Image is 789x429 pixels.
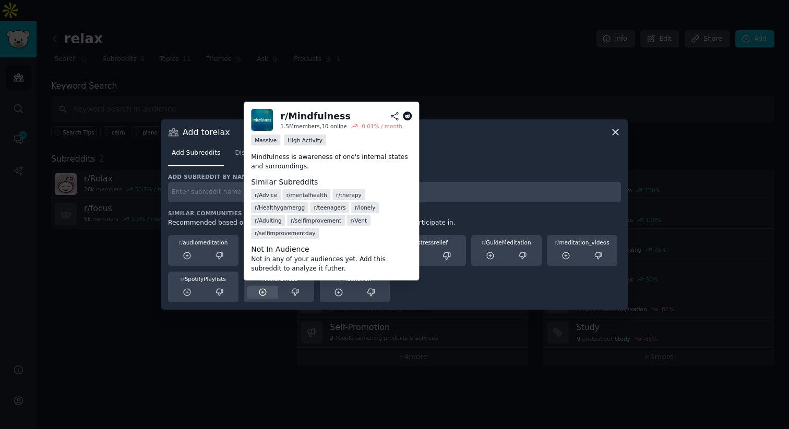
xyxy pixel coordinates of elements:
[255,204,305,211] span: r/ Healthygamergg
[280,122,347,130] div: 1.5M members, 10 online
[360,122,402,130] div: -0.01 % / month
[255,229,315,237] span: r/ selfimprovementday
[555,239,559,246] span: r/
[355,204,375,211] span: r/ lonely
[168,145,224,166] a: Add Subreddits
[168,218,621,228] div: Recommended based on communities that members of your audience also participate in.
[351,217,367,224] span: r/ Vent
[255,217,281,224] span: r/ Adulting
[183,127,230,138] h3: Add to relax
[336,191,362,199] span: r/ therapy
[284,134,326,145] div: High Activity
[482,239,486,246] span: r/
[255,191,277,199] span: r/ Advice
[251,255,412,273] dd: Not in any of your audiences yet. Add this subreddit to analyze it futher.
[551,239,614,246] div: meditation_videos
[181,276,185,282] span: r/
[338,276,342,282] span: r/
[251,244,412,255] dt: Not In Audience
[475,239,538,246] div: GuideMeditation
[168,173,621,180] h3: Add subreddit by name
[251,109,273,131] img: Mindfulness
[251,153,412,171] p: Mindfulness is awareness of one's internal states and surroundings.
[251,177,412,188] dt: Similar Subreddits
[280,110,351,123] div: r/ Mindfulness
[314,204,346,211] span: r/ teenagers
[291,217,341,224] span: r/ selfimprovement
[231,145,310,166] a: Discover Communities
[168,210,621,217] h3: Similar Communities
[178,239,183,246] span: r/
[235,149,307,158] span: Discover Communities
[172,239,235,246] div: audiomeditation
[172,275,235,283] div: SpotifyPlaylists
[260,276,265,282] span: r/
[168,182,621,202] input: Enter subreddit name and press enter
[399,239,462,246] div: stressrelief
[286,191,327,199] span: r/ mentalhealth
[251,134,280,145] div: Massive
[172,149,220,158] span: Add Subreddits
